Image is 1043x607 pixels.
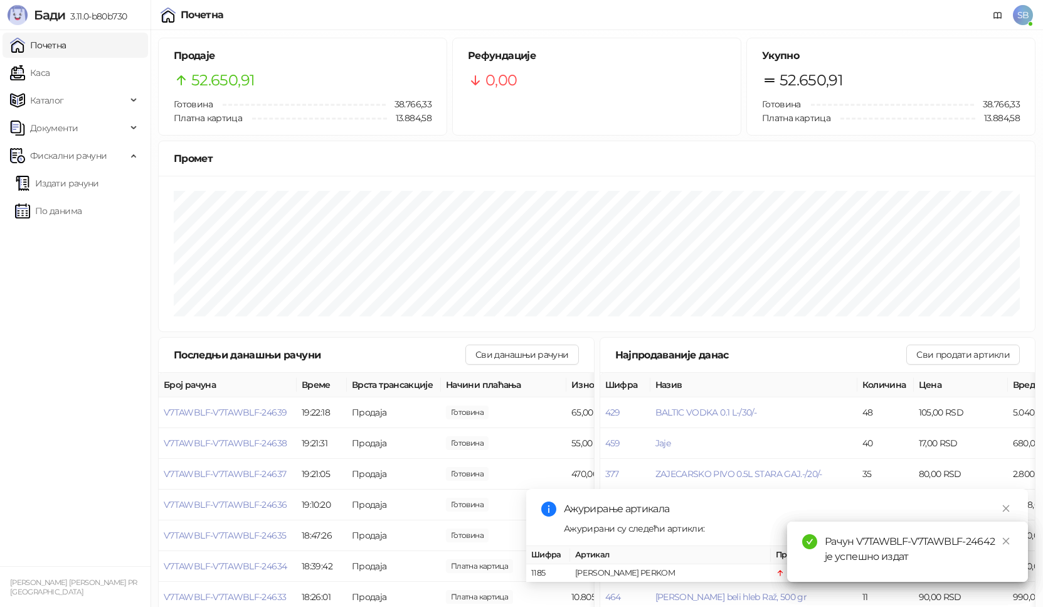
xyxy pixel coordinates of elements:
[164,468,286,480] button: V7TAWBLF-V7TAWBLF-24637
[605,438,620,449] button: 459
[8,5,28,25] img: Logo
[650,373,857,397] th: Назив
[605,591,621,603] button: 464
[615,347,907,363] div: Најпродаваније данас
[297,397,347,428] td: 19:22:18
[605,468,619,480] button: 377
[174,112,242,124] span: Платна картица
[446,559,513,573] span: 230,00
[988,5,1008,25] a: Документација
[10,33,66,58] a: Почетна
[802,534,817,549] span: check-circle
[526,564,570,583] td: 1185
[164,407,287,418] span: V7TAWBLF-V7TAWBLF-24639
[485,68,517,92] span: 0,00
[914,459,1008,490] td: 80,00 RSD
[347,551,441,582] td: Продаја
[914,428,1008,459] td: 17,00 RSD
[526,546,570,564] th: Шифра
[164,561,287,572] button: V7TAWBLF-V7TAWBLF-24634
[297,520,347,551] td: 18:47:26
[914,373,1008,397] th: Цена
[446,467,489,481] span: 470,00
[600,373,650,397] th: Шифра
[297,551,347,582] td: 18:39:42
[387,111,431,125] span: 13.884,58
[566,397,660,428] td: 65,00 RSD
[468,48,726,63] h5: Рефундације
[999,534,1013,548] a: Close
[655,438,670,449] button: Jaje
[386,97,431,111] span: 38.766,33
[174,151,1020,166] div: Промет
[164,438,287,449] span: V7TAWBLF-V7TAWBLF-24638
[10,578,137,596] small: [PERSON_NAME] [PERSON_NAME] PR [GEOGRAPHIC_DATA]
[181,10,224,20] div: Почетна
[65,11,127,22] span: 3.11.0-b80b730
[30,143,107,168] span: Фискални рачуни
[30,115,78,141] span: Документи
[297,373,347,397] th: Време
[566,428,660,459] td: 55,00 RSD
[10,60,50,85] a: Каса
[655,407,757,418] button: BALTIC VODKA 0.1 L-/30/-
[465,345,578,365] button: Сви данашњи рачуни
[762,99,801,110] span: Готовина
[174,347,465,363] div: Последњи данашњи рачуни
[15,198,82,223] a: По данима
[347,520,441,551] td: Продаја
[771,546,865,564] th: Промена
[164,591,286,603] button: V7TAWBLF-V7TAWBLF-24633
[30,88,64,113] span: Каталог
[825,534,1013,564] div: Рачун V7TAWBLF-V7TAWBLF-24642 је успешно издат
[297,459,347,490] td: 19:21:05
[446,498,489,512] span: 450,00
[906,345,1020,365] button: Сви продати артикли
[347,459,441,490] td: Продаја
[164,499,287,510] button: V7TAWBLF-V7TAWBLF-24636
[164,530,286,541] button: V7TAWBLF-V7TAWBLF-24635
[174,99,213,110] span: Готовина
[605,407,620,418] button: 429
[441,373,566,397] th: Начини плаћања
[1013,5,1033,25] span: SB
[347,397,441,428] td: Продаја
[570,564,771,583] td: [PERSON_NAME] PERKOM
[762,48,1020,63] h5: Укупно
[191,68,255,92] span: 52.650,91
[446,590,513,604] span: 10.805,58
[975,111,1020,125] span: 13.884,58
[1002,504,1010,513] span: close
[857,428,914,459] td: 40
[999,502,1013,515] a: Close
[174,48,431,63] h5: Продаје
[857,459,914,490] td: 35
[914,397,1008,428] td: 105,00 RSD
[446,406,489,419] span: 65,00
[974,97,1020,111] span: 38.766,33
[566,373,660,397] th: Износ
[655,591,807,603] button: [PERSON_NAME] beli hleb Raž, 500 gr
[15,171,99,196] a: Издати рачуни
[347,373,441,397] th: Врста трансакције
[564,522,1013,535] div: Ажурирани су следећи артикли:
[446,436,489,450] span: 55,00
[780,68,843,92] span: 52.650,91
[297,490,347,520] td: 19:10:20
[857,373,914,397] th: Количина
[347,428,441,459] td: Продаја
[34,8,65,23] span: Бади
[655,468,822,480] button: ZAJECARSKO PIVO 0.5L STARA GAJ.-/20/-
[446,529,489,542] span: 98,00
[570,546,771,564] th: Артикал
[762,112,830,124] span: Платна картица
